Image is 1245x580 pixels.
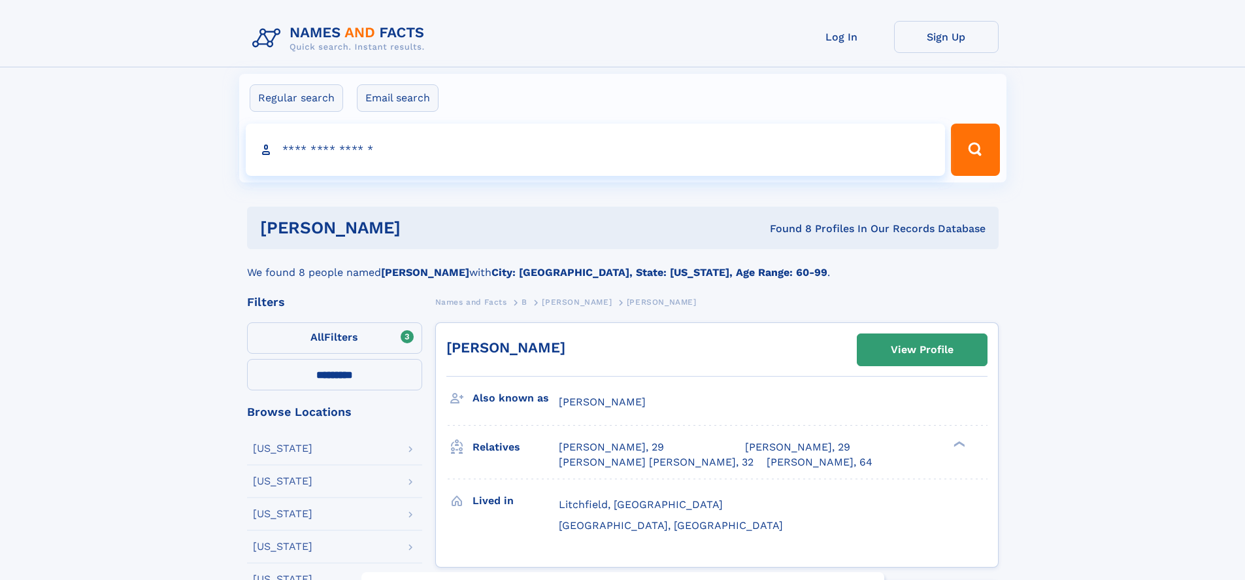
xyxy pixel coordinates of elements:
label: Regular search [250,84,343,112]
span: Litchfield, [GEOGRAPHIC_DATA] [559,498,723,511]
div: We found 8 people named with . [247,249,999,281]
h3: Relatives [473,436,559,458]
h1: [PERSON_NAME] [260,220,586,236]
div: ❯ [950,440,966,449]
div: View Profile [891,335,954,365]
span: [GEOGRAPHIC_DATA], [GEOGRAPHIC_DATA] [559,519,783,532]
span: B [522,298,527,307]
div: [US_STATE] [253,476,312,486]
span: [PERSON_NAME] [542,298,612,307]
label: Email search [357,84,439,112]
b: City: [GEOGRAPHIC_DATA], State: [US_STATE], Age Range: 60-99 [491,266,827,279]
img: Logo Names and Facts [247,21,435,56]
span: [PERSON_NAME] [559,396,646,408]
a: [PERSON_NAME], 29 [559,440,664,454]
a: Log In [789,21,894,53]
a: B [522,294,527,310]
h3: Also known as [473,387,559,409]
a: [PERSON_NAME] [542,294,612,310]
b: [PERSON_NAME] [381,266,469,279]
a: [PERSON_NAME] [446,339,565,356]
span: [PERSON_NAME] [627,298,697,307]
a: [PERSON_NAME], 29 [745,440,850,454]
a: [PERSON_NAME] [PERSON_NAME], 32 [559,455,754,469]
label: Filters [247,322,422,354]
a: Names and Facts [435,294,507,310]
a: View Profile [857,334,987,366]
div: Found 8 Profiles In Our Records Database [585,222,986,236]
div: Browse Locations [247,406,422,418]
a: [PERSON_NAME], 64 [767,455,872,469]
div: Filters [247,296,422,308]
span: All [310,331,324,343]
div: [US_STATE] [253,443,312,454]
input: search input [246,124,946,176]
div: [US_STATE] [253,509,312,519]
div: [US_STATE] [253,541,312,552]
h3: Lived in [473,490,559,512]
a: Sign Up [894,21,999,53]
button: Search Button [951,124,999,176]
